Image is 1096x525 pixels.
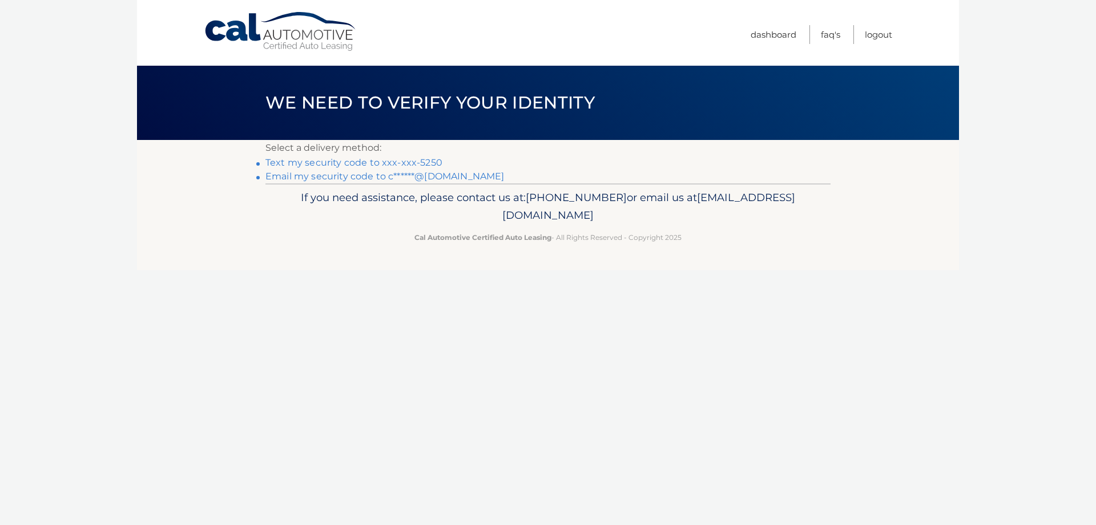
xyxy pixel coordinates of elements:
a: Dashboard [751,25,796,44]
strong: Cal Automotive Certified Auto Leasing [414,233,551,242]
a: FAQ's [821,25,840,44]
a: Cal Automotive [204,11,358,52]
p: Select a delivery method: [265,140,831,156]
span: We need to verify your identity [265,92,595,113]
p: If you need assistance, please contact us at: or email us at [273,189,823,225]
p: - All Rights Reserved - Copyright 2025 [273,231,823,243]
a: Email my security code to c******@[DOMAIN_NAME] [265,171,505,182]
a: Logout [865,25,892,44]
a: Text my security code to xxx-xxx-5250 [265,157,442,168]
span: [PHONE_NUMBER] [526,191,627,204]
